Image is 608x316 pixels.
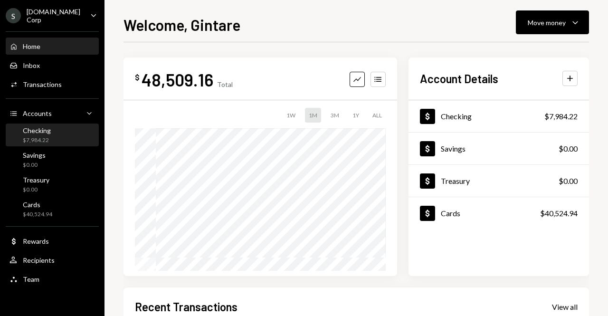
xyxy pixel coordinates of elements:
[6,270,99,287] a: Team
[23,186,49,194] div: $0.00
[6,173,99,196] a: Treasury$0.00
[559,175,578,187] div: $0.00
[6,148,99,171] a: Savings$0.00
[23,151,46,159] div: Savings
[441,209,460,218] div: Cards
[135,73,140,82] div: $
[23,80,62,88] div: Transactions
[23,211,52,219] div: $40,524.94
[408,100,589,132] a: Checking$7,984.22
[6,124,99,146] a: Checking$7,984.22
[552,301,578,312] a: View all
[6,198,99,220] a: Cards$40,524.94
[23,201,52,209] div: Cards
[23,161,46,169] div: $0.00
[6,251,99,268] a: Recipients
[441,144,465,153] div: Savings
[23,61,40,69] div: Inbox
[6,8,21,23] div: S
[516,10,589,34] button: Move money
[135,299,237,315] h2: Recent Transactions
[23,176,49,184] div: Treasury
[217,80,233,88] div: Total
[441,112,472,121] div: Checking
[6,38,99,55] a: Home
[6,76,99,93] a: Transactions
[540,208,578,219] div: $40,524.94
[327,108,343,123] div: 3M
[23,275,39,283] div: Team
[283,108,299,123] div: 1W
[23,256,55,264] div: Recipients
[6,57,99,74] a: Inbox
[369,108,386,123] div: ALL
[6,232,99,249] a: Rewards
[305,108,321,123] div: 1M
[408,133,589,164] a: Savings$0.00
[6,105,99,122] a: Accounts
[123,15,240,34] h1: Welcome, Gintare
[23,109,52,117] div: Accounts
[23,237,49,245] div: Rewards
[408,165,589,197] a: Treasury$0.00
[544,111,578,122] div: $7,984.22
[27,8,83,24] div: [DOMAIN_NAME] Corp
[559,143,578,154] div: $0.00
[23,126,51,134] div: Checking
[441,176,470,185] div: Treasury
[23,42,40,50] div: Home
[23,136,51,144] div: $7,984.22
[528,18,566,28] div: Move money
[408,197,589,229] a: Cards$40,524.94
[552,302,578,312] div: View all
[349,108,363,123] div: 1Y
[420,71,498,86] h2: Account Details
[142,69,213,90] div: 48,509.16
